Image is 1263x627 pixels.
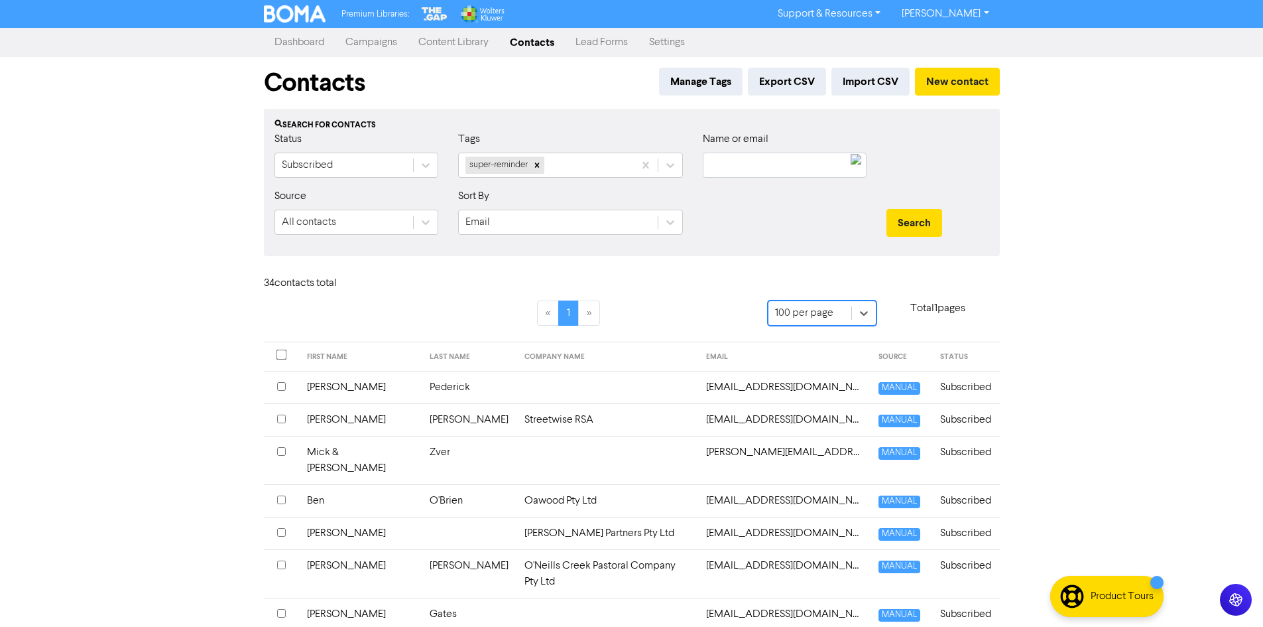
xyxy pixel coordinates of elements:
[299,342,422,372] th: FIRST NAME
[459,5,505,23] img: Wolters Kluwer
[775,305,833,321] div: 100 per page
[878,447,920,460] span: MANUAL
[878,496,920,508] span: MANUAL
[299,549,422,598] td: [PERSON_NAME]
[638,29,695,56] a: Settings
[886,209,942,237] button: Search
[335,29,408,56] a: Campaigns
[698,484,871,517] td: ben_obrien@outlook.com.au
[932,549,999,598] td: Subscribed
[422,549,516,598] td: [PERSON_NAME]
[876,301,1000,316] p: Total 1 pages
[516,517,698,549] td: [PERSON_NAME] Partners Pty Ltd
[698,436,871,484] td: mick@arngilfencing.com.au
[831,68,910,96] button: Import CSV
[698,371,871,403] td: pederickgroup1959@gmail.com
[299,403,422,436] td: [PERSON_NAME]
[698,403,871,436] td: andy@streetwisersa.com.au
[932,371,999,403] td: Subscribed
[659,68,743,96] button: Manage Tags
[422,371,516,403] td: Pederick
[274,188,306,204] label: Source
[871,342,932,372] th: SOURCE
[282,157,333,173] div: Subscribed
[878,528,920,541] span: MANUAL
[565,29,638,56] a: Lead Forms
[420,5,449,23] img: The Gap
[878,561,920,573] span: MANUAL
[341,10,409,19] span: Premium Libraries:
[299,484,422,517] td: Ben
[932,436,999,484] td: Subscribed
[767,3,891,25] a: Support & Resources
[274,131,302,147] label: Status
[499,29,565,56] a: Contacts
[458,188,489,204] label: Sort By
[264,5,326,23] img: BOMA Logo
[703,131,768,147] label: Name or email
[516,342,698,372] th: COMPANY NAME
[878,382,920,395] span: MANUAL
[264,68,365,98] h1: Contacts
[465,214,490,230] div: Email
[932,403,999,436] td: Subscribed
[698,549,871,598] td: fayoneil@bigpond.com
[299,371,422,403] td: [PERSON_NAME]
[1197,563,1263,627] iframe: Chat Widget
[932,517,999,549] td: Subscribed
[264,277,370,290] h6: 34 contact s total
[299,436,422,484] td: Mick & [PERSON_NAME]
[422,436,516,484] td: Zver
[458,131,480,147] label: Tags
[264,29,335,56] a: Dashboard
[422,484,516,517] td: O'Brien
[299,517,422,549] td: [PERSON_NAME]
[878,609,920,622] span: MANUAL
[422,342,516,372] th: LAST NAME
[282,214,336,230] div: All contacts
[878,415,920,427] span: MANUAL
[422,403,516,436] td: [PERSON_NAME]
[516,549,698,598] td: O'Neills Creek Pastoral Company Pty Ltd
[748,68,826,96] button: Export CSV
[932,342,999,372] th: STATUS
[891,3,999,25] a: [PERSON_NAME]
[465,157,530,174] div: super-reminder
[274,119,989,131] div: Search for contacts
[516,484,698,517] td: Oawood Pty Ltd
[698,517,871,549] td: admin@dennispartners.com.au
[516,403,698,436] td: Streetwise RSA
[558,301,579,326] a: Page 1 is your current page
[932,484,999,517] td: Subscribed
[915,68,1000,96] button: New contact
[698,342,871,372] th: EMAIL
[408,29,499,56] a: Content Library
